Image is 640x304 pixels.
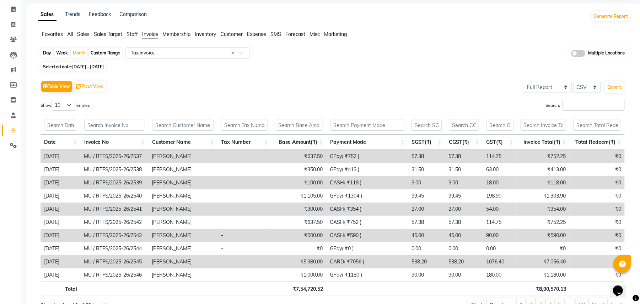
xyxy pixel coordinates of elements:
td: ₹7,056.40 [517,255,569,268]
td: MU / RTFS/2025-26/2540 [81,189,149,203]
td: ₹0 [570,255,625,268]
span: All [67,31,73,37]
td: ₹100.00 [271,176,326,189]
td: 27.00 [445,203,483,216]
td: GPay( ₹0 ) [327,242,408,255]
div: Day [41,48,53,58]
th: Customer Name: activate to sort column ascending [149,135,217,150]
td: 0.00 [483,242,517,255]
th: Total Redeem(₹): activate to sort column ascending [570,135,625,150]
td: ₹637.50 [271,150,326,163]
input: Search Invoice Total(₹) [521,120,566,131]
td: 45.00 [408,229,445,242]
label: Show entries [41,100,90,111]
th: SGST(₹): activate to sort column ascending [408,135,445,150]
th: ₹7,54,720.52 [271,282,326,295]
td: ₹500.00 [271,229,326,242]
td: ₹1,000.00 [271,268,326,282]
td: ₹413.00 [517,163,569,176]
td: ₹0 [570,150,625,163]
input: Search SGST(₹) [412,120,441,131]
input: Search Date [44,120,77,131]
td: 9.00 [445,176,483,189]
button: Pivot View [74,81,106,92]
span: [DATE] - [DATE] [72,64,104,69]
span: Forecast [285,31,305,37]
span: Sales Target [94,31,122,37]
td: [PERSON_NAME] [149,189,217,203]
input: Search Tax Number [221,120,268,131]
td: GPay( ₹1180 ) [327,268,408,282]
td: ₹5,980.00 [271,255,326,268]
input: Search Total Redeem(₹) [573,120,622,131]
th: Total [41,282,81,295]
td: 0.00 [408,242,445,255]
span: Expense [247,31,266,37]
td: [PERSON_NAME] [149,268,217,282]
th: Base Amount(₹): activate to sort column ascending [271,135,326,150]
div: Custom Range [89,48,122,58]
button: Export [604,81,624,93]
td: 90.00 [408,268,445,282]
select: Showentries [52,100,76,111]
th: CGST(₹): activate to sort column ascending [445,135,483,150]
td: ₹350.00 [271,163,326,176]
td: ₹0 [570,216,625,229]
td: MU / RTFS/2025-26/2546 [81,268,149,282]
span: Customer [220,31,243,37]
span: Invoice [142,31,158,37]
td: 31.50 [445,163,483,176]
td: 99.45 [408,189,445,203]
input: Search Customer Name [152,120,214,131]
input: Search GST(₹) [486,120,513,131]
td: 198.90 [483,189,517,203]
th: GST(₹): activate to sort column ascending [483,135,517,150]
td: 45.00 [445,229,483,242]
a: Trends [65,11,80,17]
th: Date: activate to sort column ascending [41,135,81,150]
td: 31.50 [408,163,445,176]
span: Clear all [231,49,237,57]
td: 99.45 [445,189,483,203]
td: 90.00 [483,229,517,242]
td: ₹752.25 [517,150,569,163]
td: ₹1,105.00 [271,189,326,203]
td: ₹0 [570,176,625,189]
td: ₹300.00 [271,203,326,216]
td: [DATE] [41,176,81,189]
td: 9.00 [408,176,445,189]
input: Search Payment Mode [330,120,405,131]
td: ₹0 [570,242,625,255]
input: Search Invoice No [84,120,145,131]
td: 63.00 [483,163,517,176]
td: 538.20 [408,255,445,268]
span: Inventory [195,31,216,37]
td: [DATE] [41,229,81,242]
td: [PERSON_NAME] [149,150,217,163]
td: [DATE] [41,203,81,216]
span: Membership [162,31,190,37]
td: 57.38 [408,216,445,229]
span: Staff [127,31,138,37]
td: ₹0 [570,163,625,176]
td: [PERSON_NAME] [149,229,217,242]
td: ₹0 [570,268,625,282]
td: [DATE] [41,268,81,282]
span: SMS [270,31,281,37]
td: CARD( ₹7056 ) [327,255,408,268]
td: 57.38 [445,216,483,229]
input: Search CGST(₹) [449,120,479,131]
td: ₹0 [570,229,625,242]
td: GPay( ₹413 ) [327,163,408,176]
div: Week [54,48,70,58]
th: ₹8,90,570.13 [517,282,570,295]
td: MU / RTFS/2025-26/2545 [81,255,149,268]
td: [PERSON_NAME] [149,242,217,255]
td: CASH( ₹752 ) [327,216,408,229]
th: Invoice No: activate to sort column ascending [81,135,149,150]
td: [DATE] [41,189,81,203]
td: ₹590.00 [517,229,569,242]
td: [PERSON_NAME] [149,216,217,229]
td: - [217,229,272,242]
td: MU / RTFS/2025-26/2541 [81,203,149,216]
